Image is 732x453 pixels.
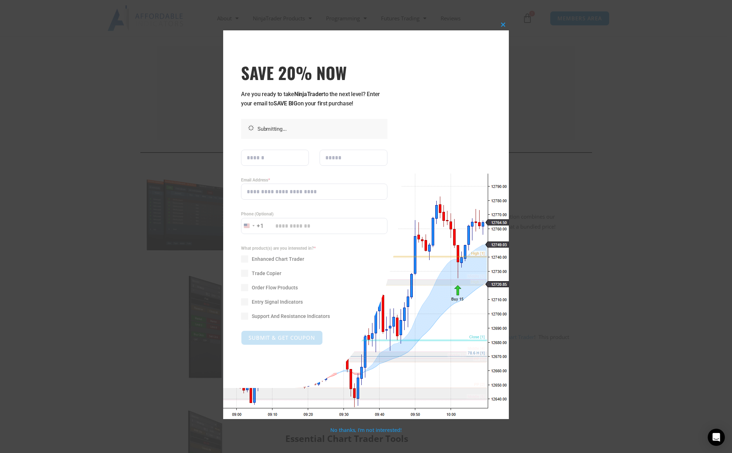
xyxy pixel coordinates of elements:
a: No thanks, I’m not interested! [330,427,401,433]
strong: SAVE BIG [274,100,297,107]
strong: NinjaTrader [294,91,324,98]
p: Submitting... [257,124,384,134]
p: Are you ready to take to the next level? Enter your email to on your first purchase! [241,90,387,108]
span: SAVE 20% NOW [241,63,387,83]
div: Open Intercom Messenger [708,429,725,446]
